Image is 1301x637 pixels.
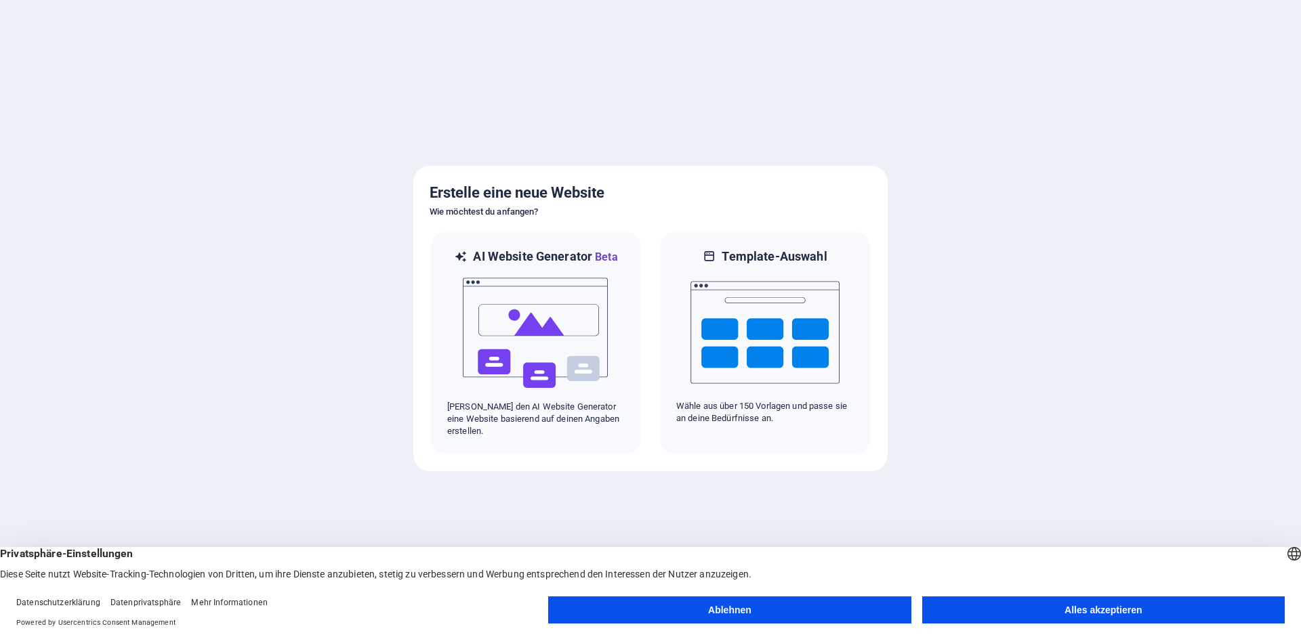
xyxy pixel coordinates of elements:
p: Wähle aus über 150 Vorlagen und passe sie an deine Bedürfnisse an. [676,400,854,424]
img: ai [461,265,611,401]
h6: Wie möchtest du anfangen? [430,204,871,220]
h6: Template-Auswahl [722,248,827,265]
p: [PERSON_NAME] den AI Website Generator eine Website basierend auf deinen Angaben erstellen. [447,401,625,437]
div: AI Website GeneratorBetaai[PERSON_NAME] den AI Website Generator eine Website basierend auf deine... [430,231,642,455]
h6: AI Website Generator [473,248,617,265]
div: Template-AuswahlWähle aus über 150 Vorlagen und passe sie an deine Bedürfnisse an. [659,231,871,455]
h5: Erstelle eine neue Website [430,182,871,204]
span: Beta [592,250,618,263]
